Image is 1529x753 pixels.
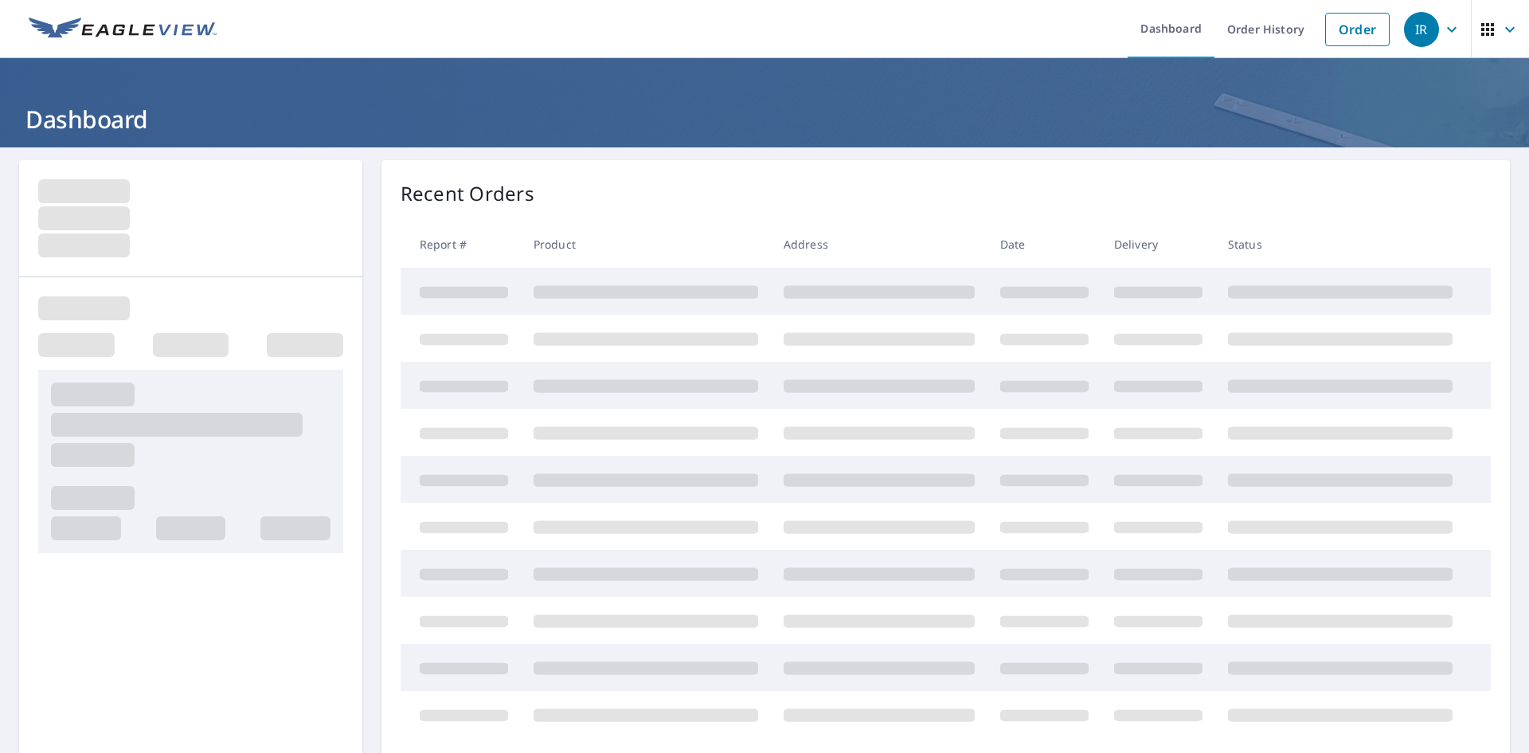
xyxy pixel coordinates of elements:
th: Delivery [1101,221,1215,268]
th: Address [771,221,987,268]
th: Date [987,221,1101,268]
div: IR [1404,12,1439,47]
a: Order [1325,13,1390,46]
p: Recent Orders [401,179,534,208]
th: Status [1215,221,1465,268]
th: Product [521,221,771,268]
h1: Dashboard [19,103,1510,135]
img: EV Logo [29,18,217,41]
th: Report # [401,221,521,268]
